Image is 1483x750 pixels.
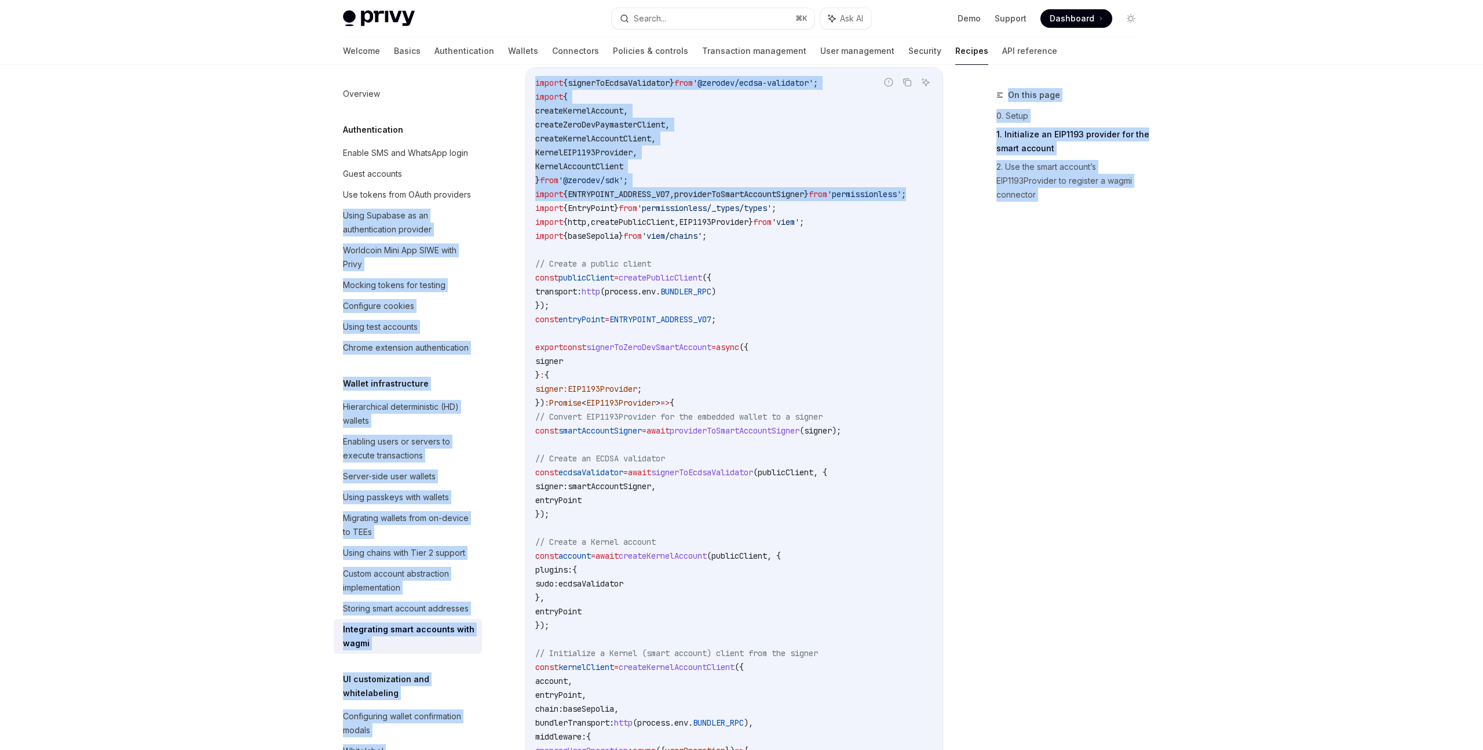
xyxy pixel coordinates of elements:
h5: Wallet infrastructure [343,377,429,391]
span: const [563,342,586,352]
button: Report incorrect code [881,75,896,90]
a: Integrating smart accounts with wagmi [334,619,482,654]
span: }); [535,620,549,631]
span: createKernelAccountClient [619,662,735,672]
a: Server-side user wallets [334,466,482,487]
span: : [540,370,545,380]
span: ({ [735,662,744,672]
span: ; [799,217,804,227]
span: entryPoint [535,690,582,700]
div: Search... [634,12,666,26]
a: Configuring wallet confirmation modals [334,706,482,741]
span: : [545,398,549,408]
span: createKernelAccount [619,551,707,561]
span: { [563,231,568,241]
span: 'permissionless/_types/types' [637,203,772,213]
span: ) [711,286,716,297]
span: const [535,272,558,283]
span: publicClient [711,551,767,561]
div: Guest accounts [343,167,402,181]
span: Promise [549,398,582,408]
span: // Create an ECDSA validator [535,453,665,464]
a: Overview [334,83,482,104]
span: ; [901,189,906,199]
span: import [535,203,563,213]
div: Migrating wallets from on-device to TEEs [343,511,475,539]
span: EIP1193Provider [679,217,748,227]
a: Configure cookies [334,296,482,316]
a: Chrome extension authentication [334,337,482,358]
span: signer: [535,481,568,491]
span: EntryPoint [568,203,614,213]
a: Storing smart account addresses [334,598,482,619]
a: Guest accounts [334,163,482,184]
span: } [670,78,674,88]
span: entryPoint [535,495,582,505]
a: API reference [1002,37,1057,65]
span: > [656,398,660,408]
a: Using passkeys with wallets [334,487,482,508]
span: } [614,203,619,213]
span: { [563,217,568,227]
span: . [688,718,693,728]
span: , { [767,551,781,561]
span: signerToZeroDevSmartAccount [586,342,711,352]
span: < [582,398,586,408]
a: Welcome [343,37,380,65]
a: Policies & controls [613,37,688,65]
span: from [619,203,637,213]
span: from [540,175,558,185]
a: Support [995,13,1027,24]
div: Storing smart account addresses [343,602,469,616]
span: }); [535,300,549,311]
a: 2. Use the smart account’s EIP1193Provider to register a wagmi connector [996,158,1149,204]
span: ecdsaValidator [558,467,623,478]
span: , [633,147,637,158]
a: Recipes [955,37,988,65]
span: ( [799,425,804,436]
span: 'permissionless' [827,189,901,199]
span: signer [804,425,832,436]
button: Ask AI [820,8,871,29]
div: Server-side user wallets [343,469,436,483]
div: Overview [343,87,380,101]
a: Security [908,37,941,65]
span: account [535,676,568,686]
a: 0. Setup [996,107,1149,125]
a: Hierarchical deterministic (HD) wallets [334,396,482,431]
span: Ask AI [840,13,863,24]
span: , { [813,467,827,478]
a: Enabling users or servers to execute transactions [334,431,482,466]
a: Using Supabase as an authentication provider [334,205,482,240]
span: publicClient [558,272,614,283]
a: Connectors [552,37,599,65]
div: Using passkeys with wallets [343,490,449,504]
span: providerToSmartAccountSigner [670,425,799,436]
button: Copy the contents from the code block [900,75,915,90]
span: ( [600,286,605,297]
span: }); [535,509,549,519]
a: Mocking tokens for testing [334,275,482,296]
a: Dashboard [1040,9,1112,28]
span: smartAccountSigner [568,481,651,491]
span: env [642,286,656,297]
h5: UI customization and whitelabeling [343,672,482,700]
span: baseSepolia [563,704,614,714]
span: createKernelAccount [535,105,623,116]
span: ; [702,231,707,241]
span: import [535,78,563,88]
span: signerToEcdsaValidator [568,78,670,88]
a: Demo [958,13,981,24]
span: } [804,189,809,199]
span: await [596,551,619,561]
span: http [568,217,586,227]
span: const [535,425,558,436]
span: ({ [739,342,748,352]
div: Using chains with Tier 2 support [343,546,465,560]
span: ); [832,425,841,436]
span: . [637,286,642,297]
span: }, [535,592,545,603]
span: smartAccountSigner [558,425,642,436]
span: { [563,189,568,199]
span: = [614,272,619,283]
